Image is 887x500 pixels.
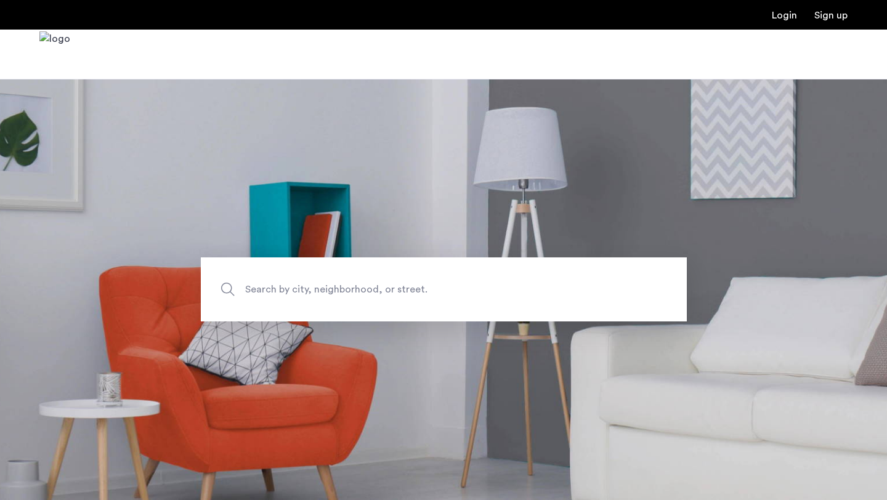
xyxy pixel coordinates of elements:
span: Search by city, neighborhood, or street. [245,281,585,298]
input: Apartment Search [201,257,687,321]
a: Cazamio Logo [39,31,70,78]
a: Login [772,10,797,20]
a: Registration [814,10,848,20]
img: logo [39,31,70,78]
